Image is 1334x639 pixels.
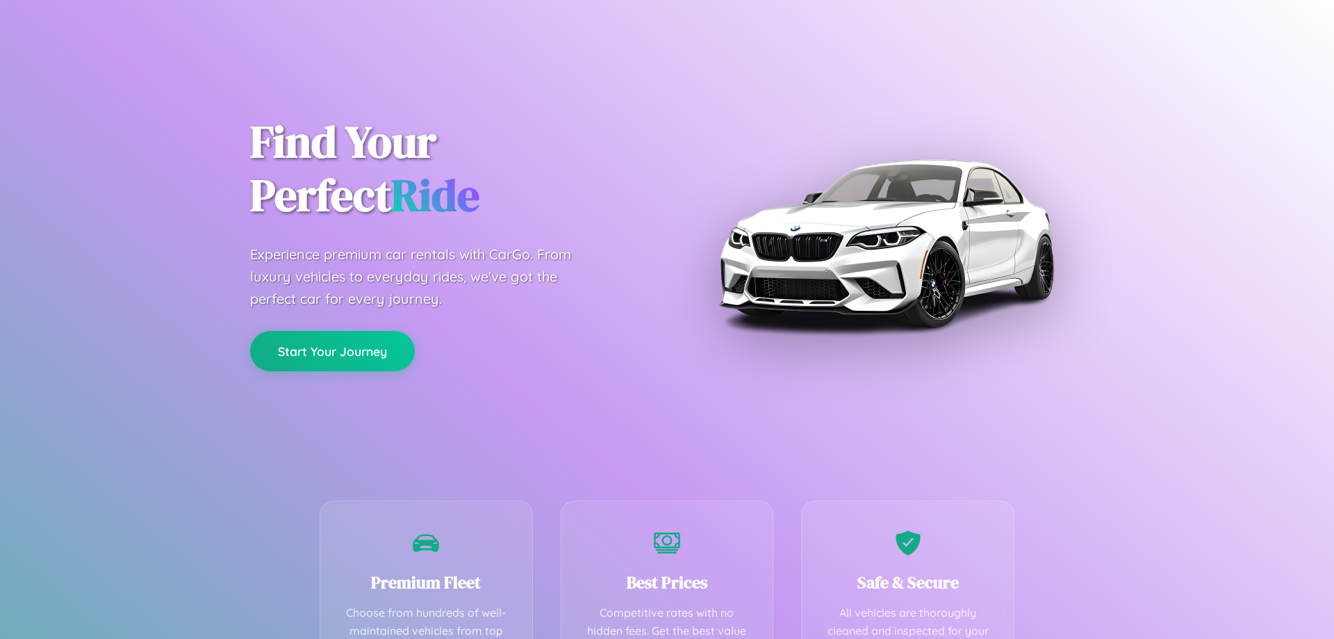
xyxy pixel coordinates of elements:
[250,243,598,310] p: Experience premium car rentals with CarGo. From luxury vehicles to everyday rides, we've got the ...
[582,571,752,594] h3: Best Prices
[341,571,511,594] h3: Premium Fleet
[823,571,993,594] h3: Safe & Secure
[391,165,479,225] span: Ride
[250,331,415,371] button: Start Your Journey
[712,70,1060,417] img: Premium BMW car rental vehicle
[250,115,646,223] h1: Find Your Perfect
